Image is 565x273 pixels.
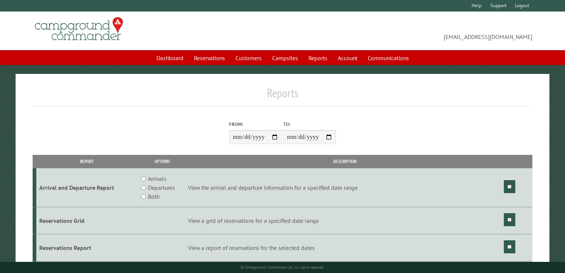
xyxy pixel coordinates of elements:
label: Arrivals [148,174,166,183]
td: View a report of reservations for the selected dates [187,234,503,261]
label: From: [229,121,282,128]
td: Reservations Report [36,234,138,261]
a: Communications [363,51,413,65]
th: Description [187,155,503,168]
a: Campsites [268,51,303,65]
label: Both [148,192,159,201]
label: To: [283,121,336,128]
a: Customers [231,51,266,65]
th: Report [36,155,138,168]
small: © Campground Commander LLC. All rights reserved. [241,265,324,270]
th: Options [138,155,187,168]
h1: Reports [33,86,533,106]
a: Account [333,51,362,65]
span: [EMAIL_ADDRESS][DOMAIN_NAME] [282,20,532,41]
td: Reservations Grid [36,207,138,234]
a: Dashboard [152,51,188,65]
label: Departures [148,183,175,192]
td: Arrival and Departure Report [36,168,138,207]
td: View a grid of reservations for a specified date range [187,207,503,234]
a: Reservations [189,51,229,65]
img: Campground Commander [33,14,125,43]
td: View the arrival and departure information for a specified date range [187,168,503,207]
a: Reports [304,51,332,65]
